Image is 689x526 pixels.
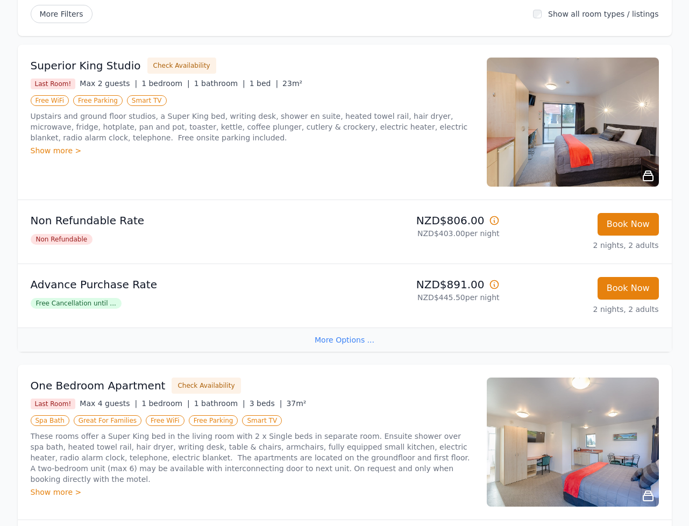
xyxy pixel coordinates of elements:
[286,399,306,408] span: 37m²
[31,58,141,73] h3: Superior King Studio
[194,399,245,408] span: 1 bathroom |
[349,228,500,239] p: NZD$403.00 per night
[548,10,658,18] label: Show all room types / listings
[31,111,474,143] p: Upstairs and ground floor studios, a Super King bed, writing desk, shower en suite, heated towel ...
[31,277,340,292] p: Advance Purchase Rate
[31,487,474,497] div: Show more >
[172,378,240,394] button: Check Availability
[31,5,93,23] span: More Filters
[31,213,340,228] p: Non Refundable Rate
[282,79,302,88] span: 23m²
[31,95,69,106] span: Free WiFi
[31,79,76,89] span: Last Room!
[508,240,659,251] p: 2 nights, 2 adults
[31,145,474,156] div: Show more >
[31,378,166,393] h3: One Bedroom Apartment
[250,79,278,88] span: 1 bed |
[508,304,659,315] p: 2 nights, 2 adults
[189,415,238,426] span: Free Parking
[147,58,216,74] button: Check Availability
[141,399,190,408] span: 1 bedroom |
[598,277,659,300] button: Book Now
[80,399,137,408] span: Max 4 guests |
[349,292,500,303] p: NZD$445.50 per night
[73,95,123,106] span: Free Parking
[598,213,659,236] button: Book Now
[250,399,282,408] span: 3 beds |
[194,79,245,88] span: 1 bathroom |
[349,213,500,228] p: NZD$806.00
[18,328,672,352] div: More Options ...
[31,431,474,485] p: These rooms offer a Super King bed in the living room with 2 x Single beds in separate room. Ensu...
[127,95,167,106] span: Smart TV
[80,79,137,88] span: Max 2 guests |
[31,298,122,309] span: Free Cancellation until ...
[74,415,141,426] span: Great For Families
[146,415,184,426] span: Free WiFi
[242,415,282,426] span: Smart TV
[349,277,500,292] p: NZD$891.00
[31,399,76,409] span: Last Room!
[31,415,69,426] span: Spa Bath
[141,79,190,88] span: 1 bedroom |
[31,234,93,245] span: Non Refundable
